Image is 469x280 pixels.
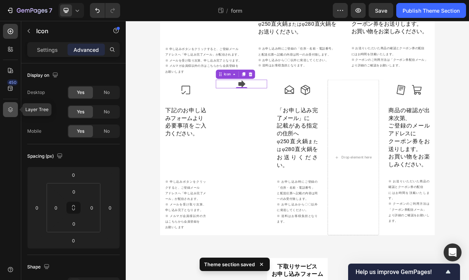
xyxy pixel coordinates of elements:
[173,40,275,48] p: と配送伝票へ記載の内容は同一のみ受付致します。
[90,3,120,18] div: Undo/Redo
[403,7,460,15] div: Publish Theme Section
[37,46,58,54] p: Settings
[369,3,393,18] button: Save
[3,3,56,18] button: 7
[27,262,51,272] div: Shape
[49,6,52,15] p: 7
[281,175,321,181] div: Drop element here
[343,250,396,265] p: より詳細のご確認をお願いします。
[104,89,110,96] span: No
[51,236,105,251] p: ※ メールを受け取り次第、申し込み完了となります。
[51,207,105,221] p: ※ 申し込みボタンをクリックすると、ご登録メール
[51,133,105,151] span: 必要事項をご入力ください。
[104,128,110,135] span: No
[173,48,275,55] p: ※ お申し込みから〇〇以外に発送してください。
[173,55,275,62] p: ※ 送料はお客様負担となります。
[27,128,41,135] div: Mobile
[197,236,250,251] p: ※ お申し込みから〇〇以外に発送してください。
[51,113,105,131] span: 下記のお申し込みフォームより
[27,70,60,81] div: Display on
[356,268,444,276] span: Help us improve GemPages!
[51,265,105,273] p: お願いします
[197,113,250,131] span: 「お申し込み完了メール」に
[104,108,110,115] span: No
[294,10,394,18] span: お買い物をお楽しみください。
[204,261,255,268] p: Theme section saved
[375,7,387,14] span: Save
[77,128,84,135] span: Yes
[173,33,275,40] p: ※ お申し込み時にご登録の「住所・名前・電話番号」
[356,267,453,276] button: Show survey - Help us improve GemPages!
[294,40,396,47] p: にはお時間を頂戴いたします。
[126,21,469,280] iframe: Design area
[36,26,100,35] p: Icon
[396,3,466,18] button: Publish Theme Section
[27,108,40,115] div: Tablet
[211,1,229,8] span: または
[27,151,64,161] div: Spacing (px)
[66,218,81,229] input: 0px
[7,79,18,85] div: 450
[197,154,250,172] span: または
[343,235,396,250] p: ※ クーポンのご利用方法は「クーポン券配信メール」
[294,47,396,55] p: ※ クーポンのご利用方法は「クーポン券配信メール」
[197,163,250,192] span: φ280直火鍋をお送りください。
[343,173,396,192] span: お買い物をお楽しみください。
[226,7,228,15] span: /
[86,202,97,213] input: 0px
[66,235,81,246] input: 0
[27,89,45,96] div: Desktop
[197,221,250,236] p: と配送伝票へ記載の内容は同一のみ受付致します。
[104,202,116,213] input: 0
[343,206,396,221] p: ※ お送りいただいた商品の確認とクーポン券の配信
[294,54,396,62] p: より詳細のご確認をお願いします。
[231,7,242,15] span: form
[77,89,84,96] span: Yes
[294,32,396,40] p: ※ お送りいただいた商品の確認とクーポン券の配信
[197,133,250,151] span: 記載がある指定の住所へ
[197,207,250,221] p: ※ お申し込み時にご登録の「住所・名前・電話番号」
[74,46,99,54] p: Advanced
[197,251,250,266] p: ※ 送料はお客様負担となります。
[50,202,62,213] input: 0px
[343,133,396,151] span: ご登録のメールアドレスに
[197,153,238,161] span: φ250直火鍋
[343,153,396,172] span: クーポン券をお送りします。
[51,251,105,266] p: ※ メルマガ会員様以外の方はこちらから会員登録を
[66,169,81,180] input: 0
[343,221,396,236] p: にはお時間を頂戴いたします。
[343,113,396,131] span: 商品の確認が出来次第、
[66,186,81,197] input: 0px
[444,243,462,261] div: Open Intercom Messenger
[77,108,84,115] span: Yes
[51,221,105,236] p: アドレスへ「申し込み完了メール」が配信されます。
[31,202,43,213] input: 0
